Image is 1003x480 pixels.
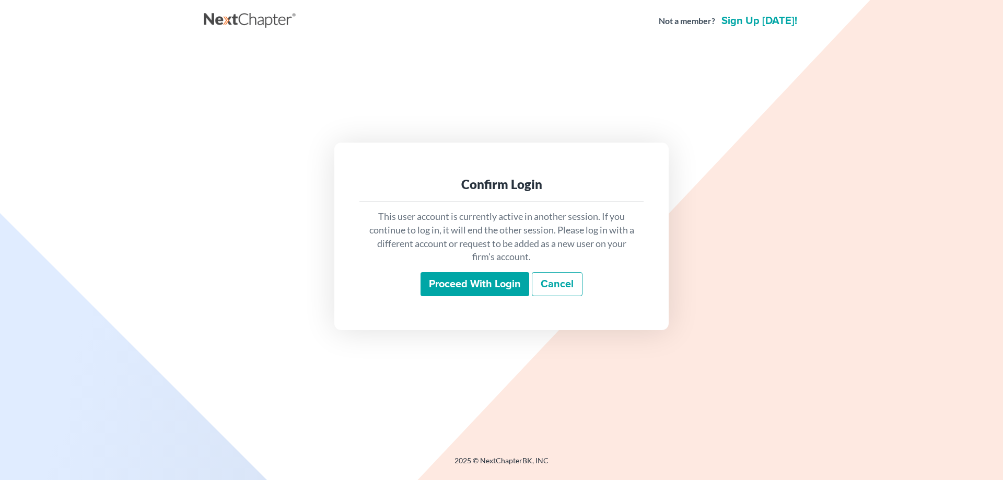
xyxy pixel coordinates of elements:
[368,176,635,193] div: Confirm Login
[204,455,799,474] div: 2025 © NextChapterBK, INC
[719,16,799,26] a: Sign up [DATE]!
[532,272,582,296] a: Cancel
[421,272,529,296] input: Proceed with login
[659,15,715,27] strong: Not a member?
[368,210,635,264] p: This user account is currently active in another session. If you continue to log in, it will end ...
